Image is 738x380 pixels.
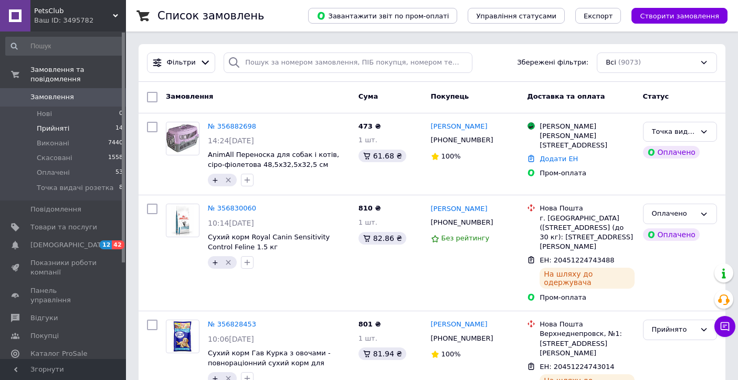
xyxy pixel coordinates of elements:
div: 82.86 ₴ [359,232,406,245]
div: [PHONE_NUMBER] [429,332,495,345]
div: На шляху до одержувача [540,268,634,289]
span: Панель управління [30,286,97,305]
span: 1558 [108,153,123,163]
button: Створити замовлення [631,8,728,24]
div: Прийнято [652,324,695,335]
h1: Список замовлень [157,9,264,22]
span: 801 ₴ [359,320,381,328]
span: 10:14[DATE] [208,219,254,227]
span: 473 ₴ [359,122,381,130]
span: Фільтри [167,58,196,68]
a: № 356828453 [208,320,256,328]
span: Оплачені [37,168,70,177]
button: Експорт [575,8,621,24]
span: + [212,176,218,184]
span: 0 [119,109,123,119]
span: Всі [606,58,616,68]
img: Фото товару [171,204,194,237]
span: Прийняті [37,124,69,133]
div: Точка видачі розетка [652,126,695,138]
span: Покупець [431,92,469,100]
span: 42 [112,240,124,249]
span: Cума [359,92,378,100]
div: Нова Пошта [540,320,634,329]
span: 100% [441,350,461,358]
span: PetsClub [34,6,113,16]
span: 1 шт. [359,334,377,342]
div: Нова Пошта [540,204,634,213]
a: № 356830060 [208,204,256,212]
span: Експорт [584,12,613,20]
span: (9073) [618,58,641,66]
div: Пром-оплата [540,293,634,302]
span: Повідомлення [30,205,81,214]
a: [PERSON_NAME] [431,204,488,214]
a: AnimAll Переноска для собак і котів, сіро-фіолетова 48,5х32,5х32,5 см [208,151,339,168]
span: ЕН: 20451224743488 [540,256,614,264]
span: Замовлення [30,92,74,102]
svg: Видалити мітку [224,176,233,184]
span: 100% [441,152,461,160]
span: Точка видачі розетка [37,183,114,193]
div: Ваш ID: 3495782 [34,16,126,25]
span: 14 [115,124,123,133]
a: Фото товару [166,204,199,237]
span: [DEMOGRAPHIC_DATA] [30,240,108,250]
div: 61.68 ₴ [359,150,406,162]
div: Пром-оплата [540,168,634,178]
a: Створити замовлення [621,12,728,19]
span: Управління статусами [476,12,556,20]
span: Нові [37,109,52,119]
svg: Видалити мітку [224,258,233,267]
span: 10:06[DATE] [208,335,254,343]
span: Відгуки [30,313,58,323]
span: Замовлення та повідомлення [30,65,126,84]
span: Покупці [30,331,59,341]
div: Оплачено [643,228,700,241]
button: Чат з покупцем [714,316,735,337]
div: [PHONE_NUMBER] [429,133,495,147]
img: Фото товару [172,320,194,353]
a: Додати ЕН [540,155,578,163]
span: 7440 [108,139,123,148]
div: г. [GEOGRAPHIC_DATA] ([STREET_ADDRESS] (до 30 кг): [STREET_ADDRESS][PERSON_NAME] [540,214,634,252]
span: Доставка та оплата [527,92,605,100]
span: 1 шт. [359,218,377,226]
button: Завантажити звіт по пром-оплаті [308,8,457,24]
a: Сухий корм Royal Canin Sensitivity Control Feline 1.5 кг [208,233,330,251]
div: [PERSON_NAME] [540,122,634,131]
img: Фото товару [166,124,199,152]
span: Показники роботи компанії [30,258,97,277]
a: № 356882698 [208,122,256,130]
a: Фото товару [166,320,199,353]
div: 81.94 ₴ [359,347,406,360]
span: 12 [100,240,112,249]
a: [PERSON_NAME] [431,320,488,330]
input: Пошук [5,37,124,56]
span: Статус [643,92,669,100]
span: Без рейтингу [441,234,490,242]
span: 810 ₴ [359,204,381,212]
span: Товари та послуги [30,223,97,232]
a: Сухий корм Гав Курка з овочами - повнораціонний сухий корм для дорослих собак усіх порід 10 кг [208,349,331,376]
span: 53 [115,168,123,177]
span: Виконані [37,139,69,148]
span: 14:24[DATE] [208,136,254,145]
span: Замовлення [166,92,213,100]
div: Верхнеднепровск, №1: [STREET_ADDRESS][PERSON_NAME] [540,329,634,358]
div: Оплачено [652,208,695,219]
span: 8 [119,183,123,193]
span: Скасовані [37,153,72,163]
a: [PERSON_NAME] [431,122,488,132]
span: + [212,258,218,267]
div: [PHONE_NUMBER] [429,216,495,229]
div: Оплачено [643,146,700,159]
input: Пошук за номером замовлення, ПІБ покупця, номером телефону, Email, номером накладної [224,52,472,73]
span: Каталог ProSale [30,349,87,358]
span: Збережені фільтри: [517,58,588,68]
div: [PERSON_NAME][STREET_ADDRESS] [540,131,634,150]
button: Управління статусами [468,8,565,24]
